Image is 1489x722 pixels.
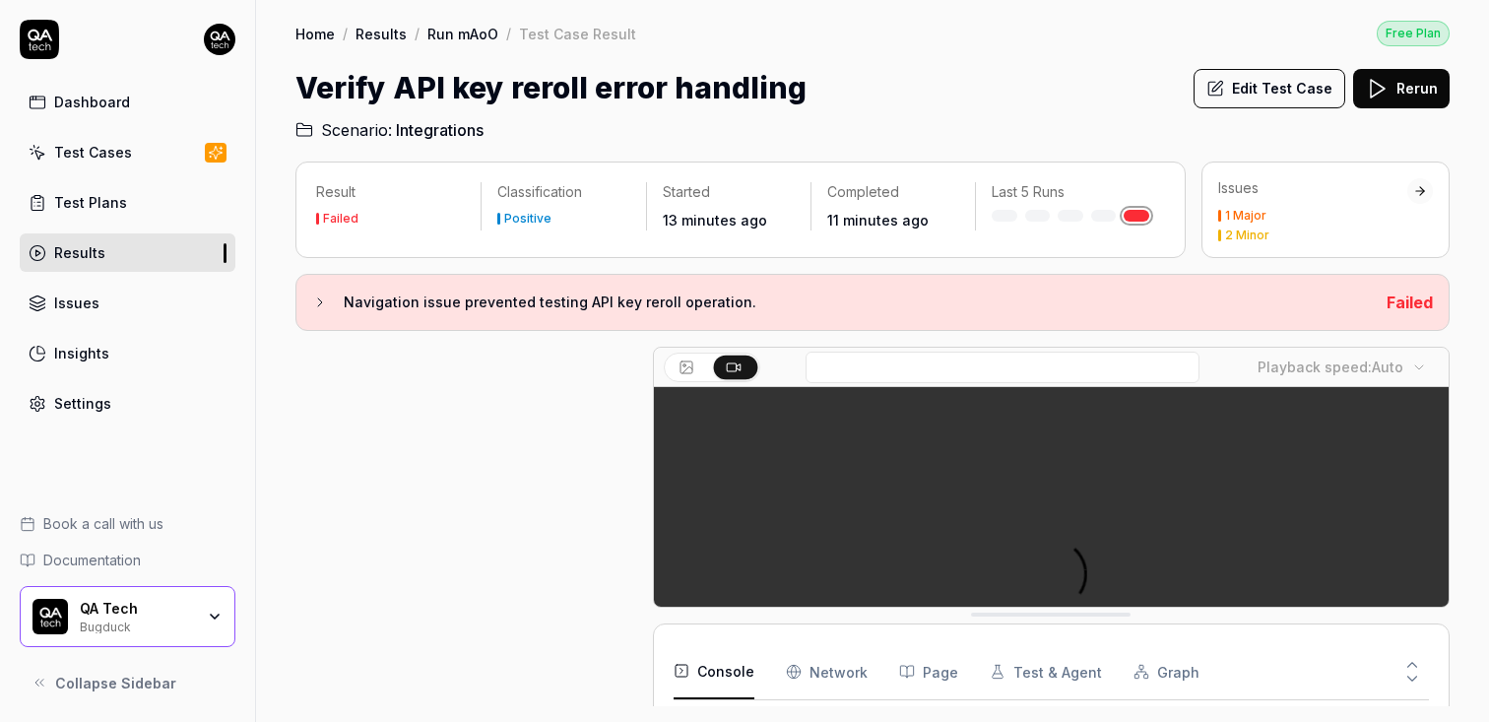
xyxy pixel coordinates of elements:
button: Page [899,644,958,699]
button: Network [786,644,868,699]
a: Issues [20,284,235,322]
h1: Verify API key reroll error handling [295,66,807,110]
a: Scenario:Integrations [295,118,484,142]
a: Book a call with us [20,513,235,534]
div: 1 Major [1225,210,1266,222]
div: Dashboard [54,92,130,112]
button: Collapse Sidebar [20,663,235,702]
div: Insights [54,343,109,363]
h3: Navigation issue prevented testing API key reroll operation. [344,291,1371,314]
div: Failed [323,213,358,225]
span: Collapse Sidebar [55,673,176,693]
button: Graph [1133,644,1199,699]
p: Started [663,182,795,202]
span: Scenario: [317,118,392,142]
time: 13 minutes ago [663,212,767,229]
p: Classification [497,182,629,202]
div: Playback speed: [1258,357,1403,377]
p: Completed [827,182,959,202]
div: 2 Minor [1225,230,1269,241]
div: / [506,24,511,43]
a: Free Plan [1377,20,1450,46]
div: Bugduck [80,618,194,633]
a: Documentation [20,550,235,570]
img: QA Tech Logo [32,599,68,634]
div: Issues [1218,178,1407,198]
button: Edit Test Case [1194,69,1345,108]
div: Results [54,242,105,263]
a: Results [20,233,235,272]
span: Integrations [396,118,484,142]
div: Issues [54,293,99,313]
a: Insights [20,334,235,372]
p: Last 5 Runs [992,182,1149,202]
button: Console [674,644,754,699]
a: Test Cases [20,133,235,171]
time: 11 minutes ago [827,212,929,229]
span: Failed [1387,293,1433,312]
div: Settings [54,393,111,414]
p: Result [316,182,465,202]
a: Home [295,24,335,43]
a: Results [356,24,407,43]
div: QA Tech [80,600,194,618]
div: / [415,24,420,43]
a: Dashboard [20,83,235,121]
div: Test Cases [54,142,132,163]
span: Documentation [43,550,141,570]
a: Run mAoO [427,24,498,43]
a: Test Plans [20,183,235,222]
div: / [343,24,348,43]
button: Rerun [1353,69,1450,108]
button: Test & Agent [990,644,1102,699]
div: Positive [504,213,551,225]
div: Test Case Result [519,24,636,43]
button: QA Tech LogoQA TechBugduck [20,586,235,647]
button: Navigation issue prevented testing API key reroll operation. [312,291,1371,314]
div: Free Plan [1377,21,1450,46]
a: Settings [20,384,235,423]
img: 7ccf6c19-61ad-4a6c-8811-018b02a1b829.jpg [204,24,235,55]
span: Book a call with us [43,513,163,534]
div: Test Plans [54,192,127,213]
